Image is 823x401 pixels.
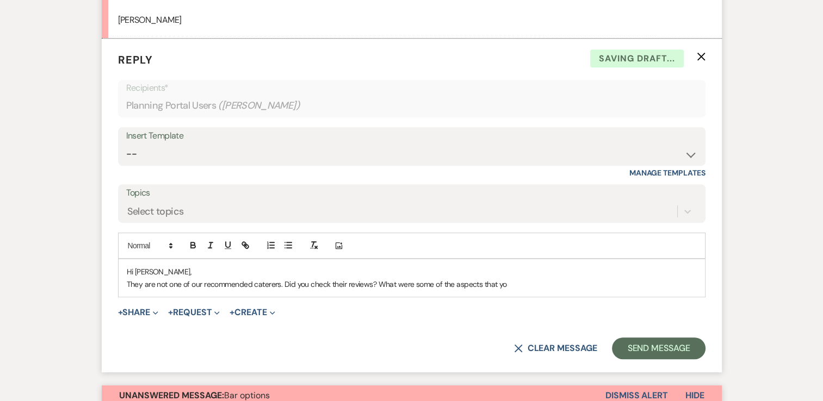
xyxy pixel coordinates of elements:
[119,390,270,401] span: Bar options
[126,185,697,201] label: Topics
[127,204,184,219] div: Select topics
[119,390,224,401] strong: Unanswered Message:
[118,308,159,317] button: Share
[126,81,697,95] p: Recipients*
[126,128,697,144] div: Insert Template
[230,308,275,317] button: Create
[126,95,697,116] div: Planning Portal Users
[127,278,697,290] p: They are not one of our recommended caterers. Did you check their reviews? What were some of the ...
[629,168,706,178] a: Manage Templates
[230,308,234,317] span: +
[590,49,684,68] span: Saving draft...
[168,308,220,317] button: Request
[168,308,173,317] span: +
[118,53,153,67] span: Reply
[514,344,597,353] button: Clear message
[685,390,704,401] span: Hide
[127,266,697,278] p: Hi [PERSON_NAME],
[612,337,705,359] button: Send Message
[218,98,300,113] span: ( [PERSON_NAME] )
[118,13,706,27] p: [PERSON_NAME]
[118,308,123,317] span: +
